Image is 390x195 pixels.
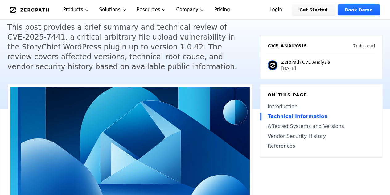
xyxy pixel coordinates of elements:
a: Introduction [268,103,375,110]
p: [DATE] [281,65,330,71]
h5: This post provides a brief summary and technical review of CVE-2025-7441, a critical arbitrary fi... [7,22,244,72]
a: Get Started [292,4,335,15]
a: Book Demo [338,4,380,15]
a: Affected Systems and Versions [268,123,375,130]
a: Login [262,4,289,15]
h6: On this page [268,92,375,98]
h6: CVE Analysis [268,43,307,49]
a: Vendor Security History [268,133,375,140]
a: Technical Information [268,113,375,120]
p: 7 min read [353,43,375,49]
img: ZeroPath CVE Analysis [268,60,277,70]
p: ZeroPath CVE Analysis [281,59,330,65]
a: References [268,142,375,150]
